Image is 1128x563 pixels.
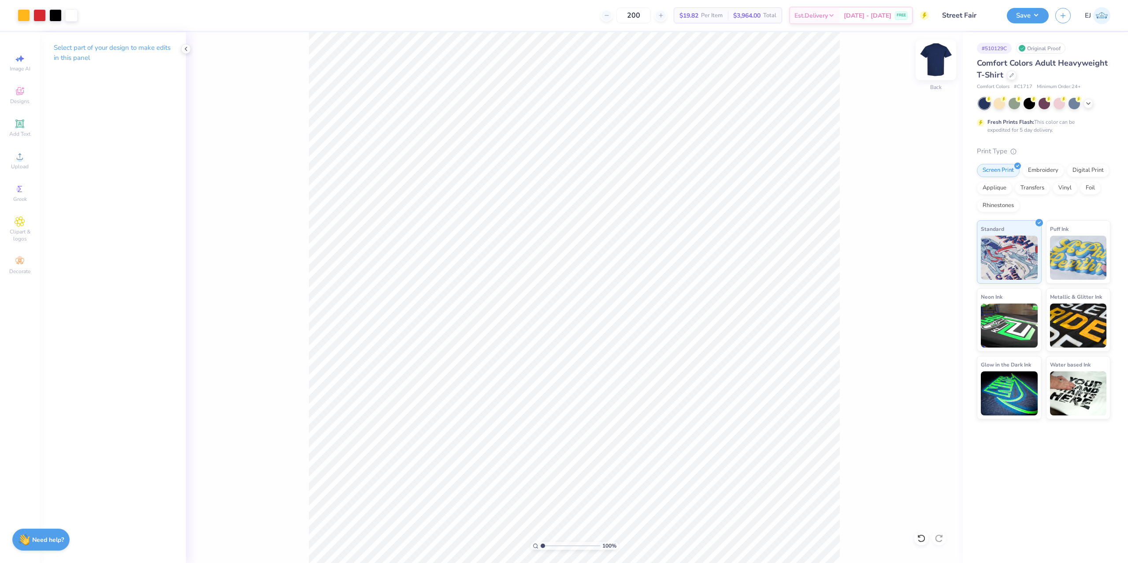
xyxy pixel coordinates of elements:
div: Foil [1080,181,1101,195]
div: Transfers [1015,181,1050,195]
input: Untitled Design [935,7,1000,24]
span: 100 % [602,542,616,550]
span: $3,964.00 [733,11,761,20]
span: $19.82 [679,11,698,20]
img: Standard [981,236,1038,280]
input: – – [616,7,651,23]
span: Comfort Colors Adult Heavyweight T-Shirt [977,58,1108,80]
div: Back [930,83,942,91]
img: Glow in the Dark Ink [981,371,1038,415]
span: Standard [981,224,1004,233]
div: Vinyl [1053,181,1077,195]
span: Puff Ink [1050,224,1069,233]
span: FREE [897,12,906,19]
div: # 510129C [977,43,1012,54]
span: Clipart & logos [4,228,35,242]
span: Total [763,11,776,20]
span: Comfort Colors [977,83,1009,91]
div: Screen Print [977,164,1020,177]
span: Designs [10,98,30,105]
span: Metallic & Glitter Ink [1050,292,1102,301]
span: Per Item [701,11,723,20]
span: Glow in the Dark Ink [981,360,1031,369]
div: Rhinestones [977,199,1020,212]
span: Neon Ink [981,292,1002,301]
span: [DATE] - [DATE] [844,11,891,20]
img: Neon Ink [981,304,1038,348]
span: Image AI [10,65,30,72]
div: Applique [977,181,1012,195]
img: Metallic & Glitter Ink [1050,304,1107,348]
img: Back [918,42,954,78]
div: Embroidery [1022,164,1064,177]
span: Est. Delivery [794,11,828,20]
strong: Need help? [32,536,64,544]
img: Puff Ink [1050,236,1107,280]
a: EJ [1085,7,1110,24]
span: Minimum Order: 24 + [1037,83,1081,91]
div: Print Type [977,146,1110,156]
div: Original Proof [1016,43,1065,54]
span: Water based Ink [1050,360,1091,369]
p: Select part of your design to make edits in this panel [54,43,172,63]
span: Decorate [9,268,30,275]
span: EJ [1085,11,1091,21]
img: Edgardo Jr [1093,7,1110,24]
span: Add Text [9,130,30,137]
span: # C1717 [1014,83,1032,91]
div: Digital Print [1067,164,1109,177]
button: Save [1007,8,1049,23]
span: Upload [11,163,29,170]
span: Greek [13,196,27,203]
strong: Fresh Prints Flash: [987,119,1034,126]
div: This color can be expedited for 5 day delivery. [987,118,1096,134]
img: Water based Ink [1050,371,1107,415]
